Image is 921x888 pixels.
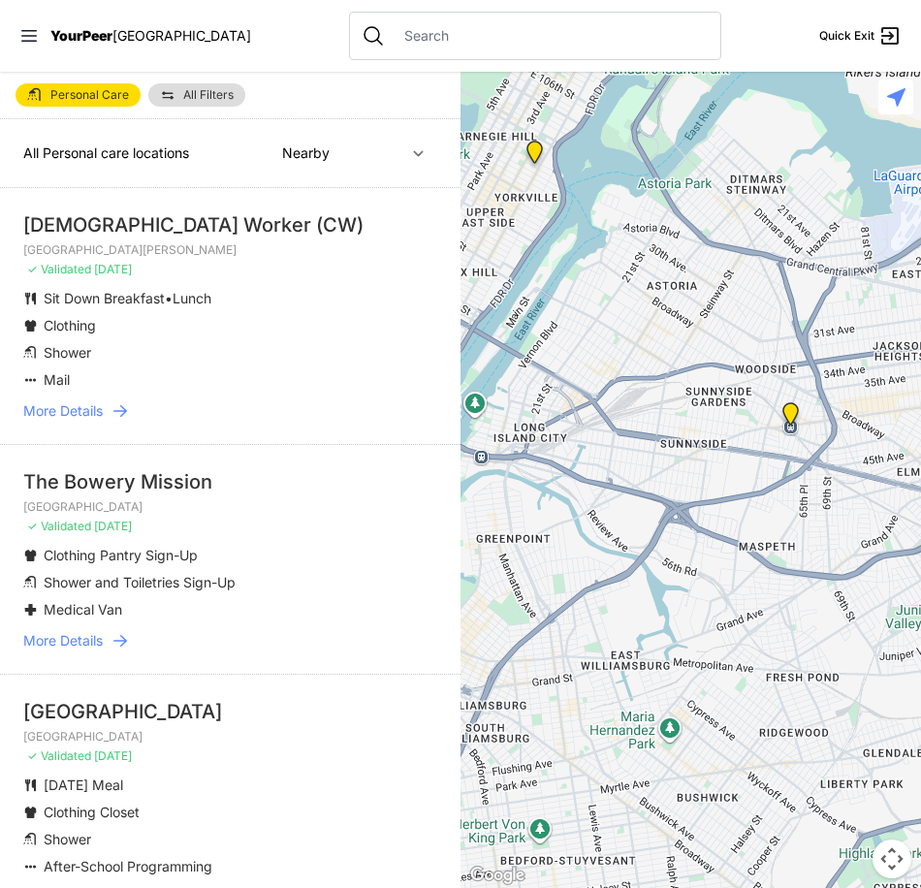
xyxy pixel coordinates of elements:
span: More Details [23,401,103,421]
a: Open this area in Google Maps (opens a new window) [465,863,529,888]
span: [DATE] Meal [44,777,123,793]
p: [GEOGRAPHIC_DATA][PERSON_NAME] [23,242,437,258]
span: [DATE] [94,262,132,276]
span: [GEOGRAPHIC_DATA] [112,27,251,44]
a: YourPeer[GEOGRAPHIC_DATA] [50,30,251,42]
span: ✓ Validated [27,519,91,533]
div: Avenue Church [523,141,547,172]
a: All Filters [148,83,245,107]
span: Clothing Pantry Sign-Up [44,547,198,563]
span: YourPeer [50,27,112,44]
input: Search [393,26,709,46]
span: Sit Down Breakfast [44,290,165,306]
a: More Details [23,631,437,650]
div: [GEOGRAPHIC_DATA] [23,698,437,725]
a: Personal Care [16,83,141,107]
span: All Filters [183,89,234,101]
img: Google [465,863,529,888]
span: Shower [44,831,91,847]
span: Clothing Closet [44,804,140,820]
span: More Details [23,631,103,650]
span: Quick Exit [819,28,874,44]
span: [DATE] [94,748,132,763]
a: Quick Exit [819,24,902,48]
p: [GEOGRAPHIC_DATA] [23,499,437,515]
span: • [165,290,173,306]
span: Shower [44,344,91,361]
div: [DEMOGRAPHIC_DATA] Worker (CW) [23,211,437,238]
span: Lunch [173,290,211,306]
div: Woodside Youth Drop-in Center [778,402,803,433]
span: Shower and Toiletries Sign-Up [44,574,236,590]
button: Map camera controls [873,840,911,878]
span: All Personal care locations [23,144,189,161]
span: After-School Programming [44,858,212,874]
span: ✓ Validated [27,262,91,276]
span: Clothing [44,317,96,333]
span: ✓ Validated [27,748,91,763]
div: The Bowery Mission [23,468,437,495]
span: Personal Care [50,89,129,101]
span: [DATE] [94,519,132,533]
span: Medical Van [44,601,122,618]
a: More Details [23,401,437,421]
span: Mail [44,371,70,388]
p: [GEOGRAPHIC_DATA] [23,729,437,745]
